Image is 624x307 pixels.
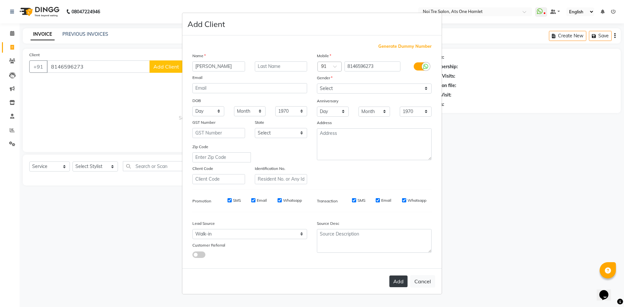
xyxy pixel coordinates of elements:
[192,83,307,93] input: Email
[192,174,245,184] input: Client Code
[597,281,617,301] iframe: chat widget
[255,120,264,125] label: State
[192,120,215,125] label: GST Number
[408,198,426,203] label: Whatsapp
[378,43,432,50] span: Generate Dummy Number
[192,53,206,59] label: Name
[192,166,213,172] label: Client Code
[192,221,215,226] label: Lead Source
[255,166,285,172] label: Identification No.
[192,144,208,150] label: Zip Code
[255,174,307,184] input: Resident No. or Any Id
[283,198,302,203] label: Whatsapp
[192,242,225,248] label: Customer Referral
[192,198,211,204] label: Promotion
[192,61,245,71] input: First Name
[317,221,339,226] label: Source Desc
[344,61,401,71] input: Mobile
[317,198,338,204] label: Transaction
[257,198,267,203] label: Email
[317,98,338,104] label: Anniversary
[192,75,202,81] label: Email
[192,98,201,104] label: DOB
[389,275,408,287] button: Add
[317,120,332,126] label: Address
[192,152,251,162] input: Enter Zip Code
[381,198,391,203] label: Email
[357,198,365,203] label: SMS
[317,53,331,59] label: Mobile
[410,275,435,288] button: Cancel
[192,128,245,138] input: GST Number
[317,75,332,81] label: Gender
[255,61,307,71] input: Last Name
[188,18,225,30] h4: Add Client
[233,198,241,203] label: SMS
